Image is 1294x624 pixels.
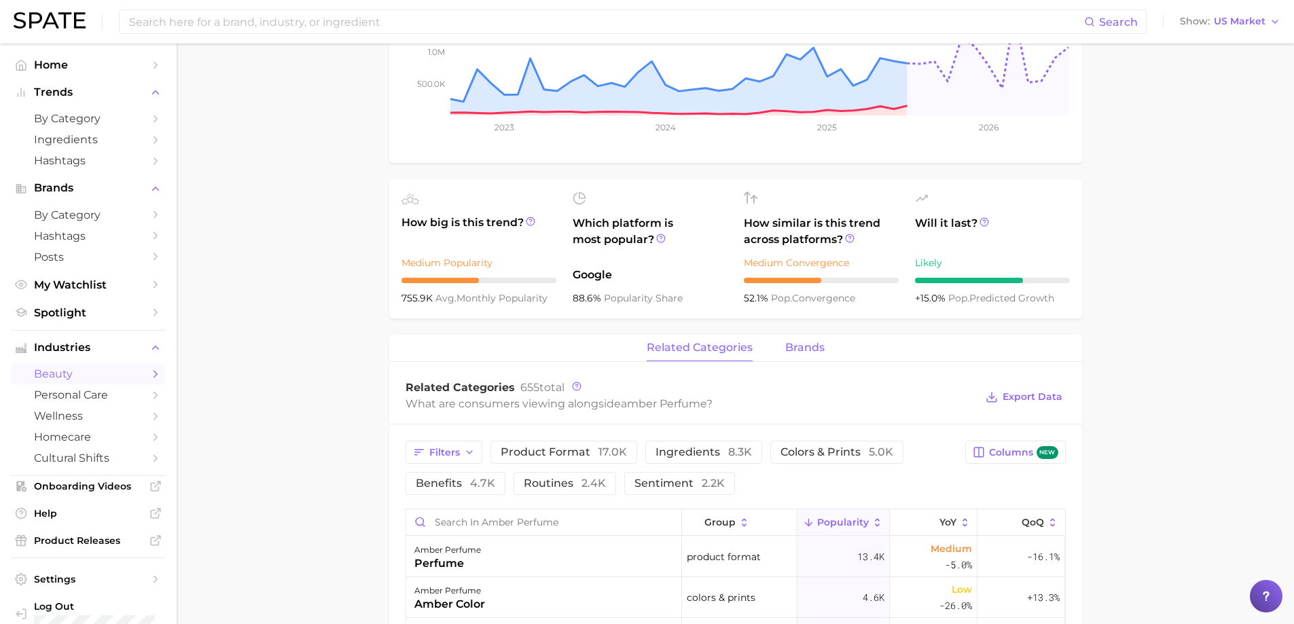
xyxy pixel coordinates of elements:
[771,292,855,304] span: convergence
[687,549,761,565] span: product format
[435,292,547,304] span: monthly popularity
[11,337,166,358] button: Industries
[34,208,143,221] span: by Category
[573,215,727,260] span: Which platform is most popular?
[34,278,143,291] span: My Watchlist
[634,478,725,489] span: sentiment
[11,246,166,268] a: Posts
[34,342,143,354] span: Industries
[11,405,166,426] a: wellness
[857,549,884,565] span: 13.4k
[34,154,143,167] span: Hashtags
[524,478,606,489] span: routines
[11,54,166,75] a: Home
[34,367,143,380] span: beauty
[863,589,884,606] span: 4.6k
[744,278,899,283] div: 5 / 10
[11,129,166,150] a: Ingredients
[414,542,481,558] div: amber perfume
[785,342,825,354] span: brands
[771,292,792,304] abbr: popularity index
[11,82,166,103] button: Trends
[702,477,725,490] span: 2.2k
[1027,589,1060,606] span: +13.3%
[406,441,482,464] button: Filters
[965,441,1065,464] button: Columnsnew
[470,477,495,490] span: 4.7k
[682,509,797,536] button: group
[520,381,564,394] span: total
[34,112,143,125] span: by Category
[1099,16,1138,29] span: Search
[34,480,143,492] span: Onboarding Videos
[11,426,166,447] a: homecare
[744,215,899,248] span: How similar is this trend across platforms?
[1214,18,1265,25] span: US Market
[948,292,1054,304] span: predicted growth
[1022,517,1044,528] span: QoQ
[869,445,893,458] span: 5.0k
[34,507,143,519] span: Help
[414,583,485,599] div: amber perfume
[744,255,899,271] div: Medium Convergence
[401,255,556,271] div: Medium Popularity
[11,476,166,496] a: Onboarding Videos
[655,447,752,458] span: ingredients
[890,509,977,536] button: YoY
[34,388,143,401] span: personal care
[11,363,166,384] a: beauty
[989,446,1058,459] span: Columns
[1027,549,1060,565] span: -16.1%
[34,409,143,422] span: wellness
[1180,18,1210,25] span: Show
[948,292,969,304] abbr: popularity index
[34,534,143,547] span: Product Releases
[687,589,755,606] span: colors & prints
[406,509,681,535] input: Search in amber perfume
[1176,13,1284,31] button: ShowUS Market
[604,292,683,304] span: popularity share
[406,381,515,394] span: Related Categories
[34,306,143,319] span: Spotlight
[34,430,143,443] span: homecare
[647,342,753,354] span: related categories
[34,230,143,242] span: Hashtags
[34,182,143,194] span: Brands
[34,452,143,464] span: cultural shifts
[11,447,166,469] a: cultural shifts
[11,530,166,551] a: Product Releases
[501,447,627,458] span: product format
[34,251,143,263] span: Posts
[11,384,166,405] a: personal care
[401,278,556,283] div: 5 / 10
[494,122,514,132] tspan: 2023
[704,517,736,528] span: group
[655,122,675,132] tspan: 2024
[915,215,1070,248] span: Will it last?
[915,292,948,304] span: +15.0%
[14,12,86,29] img: SPATE
[435,292,456,304] abbr: average
[581,477,606,490] span: 2.4k
[11,178,166,198] button: Brands
[34,133,143,146] span: Ingredients
[414,555,481,572] div: perfume
[401,215,556,248] span: How big is this trend?
[817,122,837,132] tspan: 2025
[406,394,976,413] div: What are consumers viewing alongside ?
[1037,446,1058,459] span: new
[952,581,972,598] span: Low
[977,509,1064,536] button: QoQ
[11,503,166,524] a: Help
[915,255,1070,271] div: Likely
[982,388,1065,407] button: Export Data
[931,540,972,557] span: Medium
[11,274,166,295] a: My Watchlist
[406,536,1065,577] button: amber perfumeperfumeproduct format13.4kMedium-5.0%-16.1%
[939,598,972,614] span: -26.0%
[728,445,752,458] span: 8.3k
[11,569,166,589] a: Settings
[11,108,166,129] a: by Category
[780,447,893,458] span: colors & prints
[11,150,166,171] a: Hashtags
